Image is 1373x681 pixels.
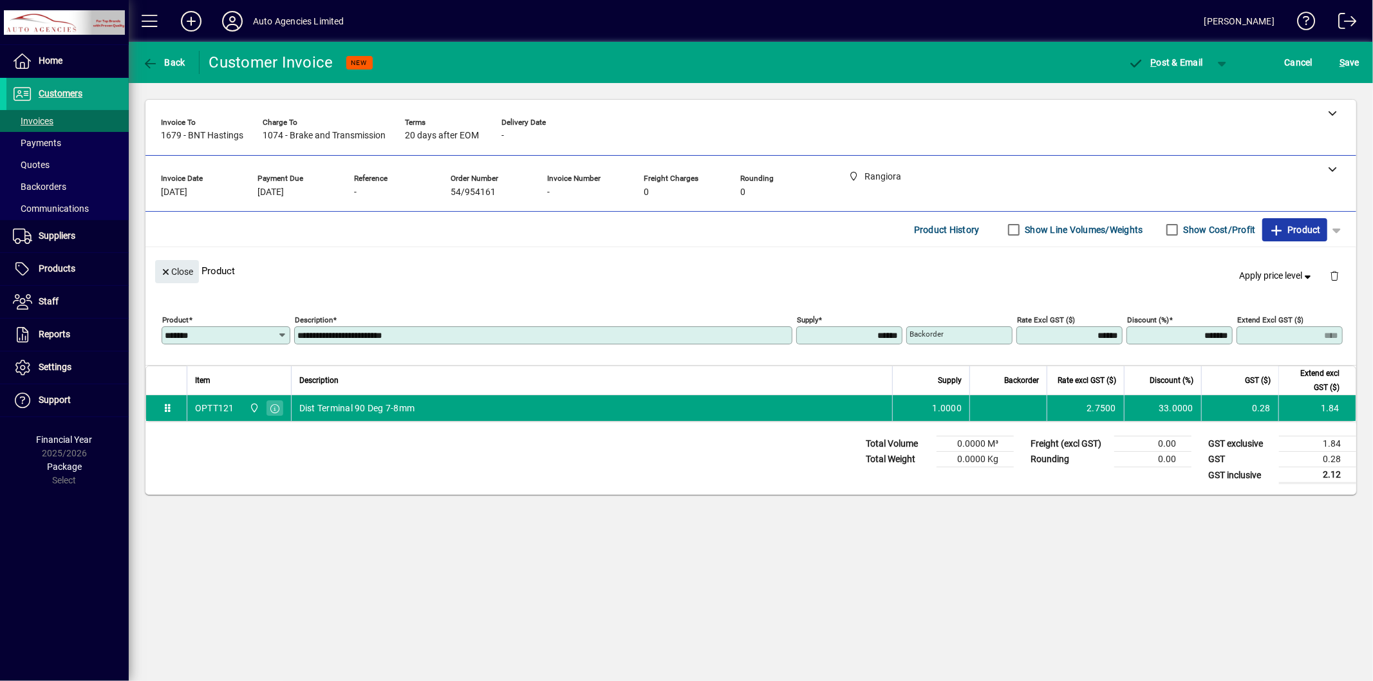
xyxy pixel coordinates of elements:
div: Product [145,247,1356,294]
span: Package [47,462,82,472]
span: Staff [39,296,59,306]
span: [DATE] [257,187,284,198]
a: Settings [6,351,129,384]
label: Show Cost/Profit [1181,223,1256,236]
span: 0 [740,187,745,198]
mat-label: Extend excl GST ($) [1237,315,1303,324]
mat-label: Backorder [910,330,944,339]
button: Delete [1319,260,1350,291]
span: Quotes [13,160,50,170]
span: Settings [39,362,71,372]
span: 1074 - Brake and Transmission [263,131,386,141]
td: Rounding [1024,452,1114,467]
span: Support [39,395,71,405]
span: 54/954161 [451,187,496,198]
a: Knowledge Base [1287,3,1316,44]
button: Profile [212,10,253,33]
span: - [547,187,550,198]
span: Rate excl GST ($) [1058,373,1116,387]
span: Discount (%) [1150,373,1193,387]
td: 1.84 [1278,395,1356,421]
span: S [1340,57,1345,68]
span: Products [39,263,75,274]
span: Cancel [1285,52,1313,73]
div: 2.7500 [1055,402,1116,415]
span: NEW [351,59,368,67]
span: Description [299,373,339,387]
button: Post & Email [1122,51,1210,74]
span: Back [142,57,185,68]
mat-label: Description [295,315,333,324]
span: Invoices [13,116,53,126]
span: 1.0000 [933,402,962,415]
a: Reports [6,319,129,351]
label: Show Line Volumes/Weights [1023,223,1143,236]
span: ave [1340,52,1359,73]
span: - [354,187,357,198]
span: Supply [938,373,962,387]
button: Product [1262,218,1327,241]
a: Communications [6,198,129,219]
span: Communications [13,203,89,214]
span: ost & Email [1128,57,1203,68]
span: Backorders [13,182,66,192]
button: Back [139,51,189,74]
td: Total Volume [859,436,937,452]
a: Staff [6,286,129,318]
td: 0.00 [1114,452,1191,467]
app-page-header-button: Close [152,265,202,277]
span: P [1151,57,1157,68]
a: Home [6,45,129,77]
span: Extend excl GST ($) [1287,366,1340,395]
span: - [501,131,504,141]
app-page-header-button: Back [129,51,200,74]
a: Payments [6,132,129,154]
td: 0.0000 Kg [937,452,1014,467]
a: Backorders [6,176,129,198]
a: Invoices [6,110,129,132]
a: Suppliers [6,220,129,252]
td: GST [1202,452,1279,467]
span: Product History [914,219,980,240]
span: Customers [39,88,82,98]
td: GST inclusive [1202,467,1279,483]
span: 0 [644,187,649,198]
td: 0.0000 M³ [937,436,1014,452]
span: Apply price level [1240,269,1314,283]
td: 2.12 [1279,467,1356,483]
td: 1.84 [1279,436,1356,452]
button: Cancel [1282,51,1316,74]
a: Products [6,253,129,285]
mat-label: Discount (%) [1127,315,1169,324]
a: Support [6,384,129,416]
button: Apply price level [1235,265,1320,288]
a: Logout [1329,3,1357,44]
button: Add [171,10,212,33]
app-page-header-button: Delete [1319,270,1350,281]
span: Home [39,55,62,66]
span: 1679 - BNT Hastings [161,131,243,141]
button: Product History [909,218,985,241]
button: Close [155,260,199,283]
span: Item [195,373,210,387]
span: Payments [13,138,61,148]
button: Save [1336,51,1363,74]
span: Product [1269,219,1321,240]
div: Auto Agencies Limited [253,11,344,32]
mat-label: Rate excl GST ($) [1017,315,1075,324]
td: 0.28 [1279,452,1356,467]
span: Rangiora [246,401,261,415]
td: Total Weight [859,452,937,467]
div: OPTT121 [195,402,234,415]
span: [DATE] [161,187,187,198]
a: Quotes [6,154,129,176]
div: [PERSON_NAME] [1204,11,1275,32]
span: Financial Year [37,434,93,445]
td: 33.0000 [1124,395,1201,421]
span: 20 days after EOM [405,131,479,141]
span: Dist Terminal 90 Deg 7-8mm [299,402,415,415]
span: Suppliers [39,230,75,241]
td: GST exclusive [1202,436,1279,452]
td: Freight (excl GST) [1024,436,1114,452]
mat-label: Product [162,315,189,324]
